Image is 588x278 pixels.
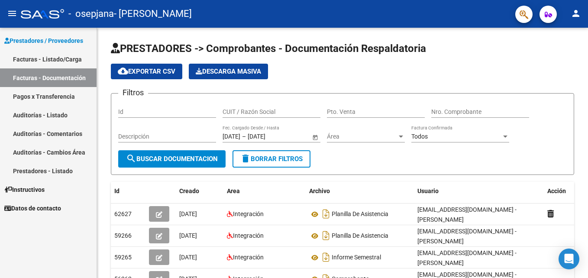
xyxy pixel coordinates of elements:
span: – [242,133,246,140]
mat-icon: person [571,8,581,19]
span: [EMAIL_ADDRESS][DOMAIN_NAME] - [PERSON_NAME] [417,249,517,266]
span: Usuario [417,187,439,194]
span: [DATE] [179,232,197,239]
span: Planilla De Asistencia [332,211,388,218]
button: Borrar Filtros [233,150,310,168]
span: [DATE] [179,210,197,217]
datatable-header-cell: Usuario [414,182,544,200]
datatable-header-cell: Acción [544,182,587,200]
i: Descargar documento [320,207,332,221]
span: [EMAIL_ADDRESS][DOMAIN_NAME] - [PERSON_NAME] [417,228,517,245]
span: Buscar Documentacion [126,155,218,163]
span: Id [114,187,120,194]
h3: Filtros [118,87,148,99]
span: Integración [233,232,264,239]
i: Descargar documento [320,250,332,264]
span: [EMAIL_ADDRESS][DOMAIN_NAME] - [PERSON_NAME] [417,206,517,223]
datatable-header-cell: Creado [176,182,223,200]
datatable-header-cell: Area [223,182,306,200]
button: Buscar Documentacion [118,150,226,168]
app-download-masive: Descarga masiva de comprobantes (adjuntos) [189,64,268,79]
span: 59266 [114,232,132,239]
span: Creado [179,187,199,194]
span: Informe Semestral [332,254,381,261]
mat-icon: search [126,153,136,164]
mat-icon: cloud_download [118,66,128,76]
button: Open calendar [310,133,320,142]
span: Integración [233,254,264,261]
i: Descargar documento [320,229,332,242]
span: [DATE] [179,254,197,261]
span: - osepjana [68,4,114,23]
span: PRESTADORES -> Comprobantes - Documentación Respaldatoria [111,42,426,55]
span: Datos de contacto [4,204,61,213]
span: Exportar CSV [118,68,175,75]
span: - [PERSON_NAME] [114,4,192,23]
datatable-header-cell: Id [111,182,145,200]
datatable-header-cell: Archivo [306,182,414,200]
mat-icon: delete [240,153,251,164]
input: End date [248,133,290,140]
mat-icon: menu [7,8,17,19]
span: Archivo [309,187,330,194]
span: Instructivos [4,185,45,194]
span: 62627 [114,210,132,217]
span: Descarga Masiva [196,68,261,75]
span: 59265 [114,254,132,261]
input: Start date [223,133,240,140]
span: Borrar Filtros [240,155,303,163]
span: Prestadores / Proveedores [4,36,83,45]
span: Área [327,133,397,140]
div: Open Intercom Messenger [559,249,579,269]
span: Acción [547,187,566,194]
button: Exportar CSV [111,64,182,79]
button: Descarga Masiva [189,64,268,79]
span: Integración [233,210,264,217]
span: Area [227,187,240,194]
span: Planilla De Asistencia [332,233,388,239]
span: Todos [411,133,428,140]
